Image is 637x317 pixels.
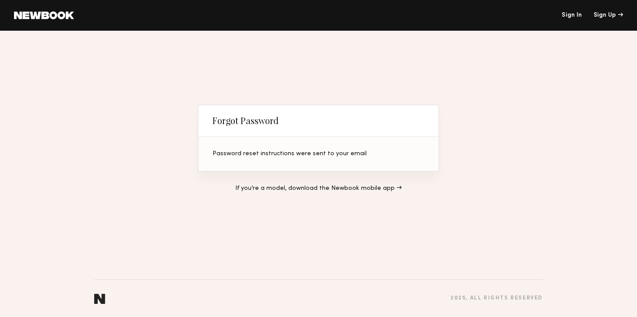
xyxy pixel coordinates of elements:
a: Sign In [562,12,582,18]
div: 2025 , all rights reserved [450,296,543,301]
div: Password reset instructions were sent to your email [212,151,425,157]
div: Forgot Password [212,115,279,126]
a: If you’re a model, download the Newbook mobile app → [235,185,402,192]
div: Sign Up [594,12,623,18]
